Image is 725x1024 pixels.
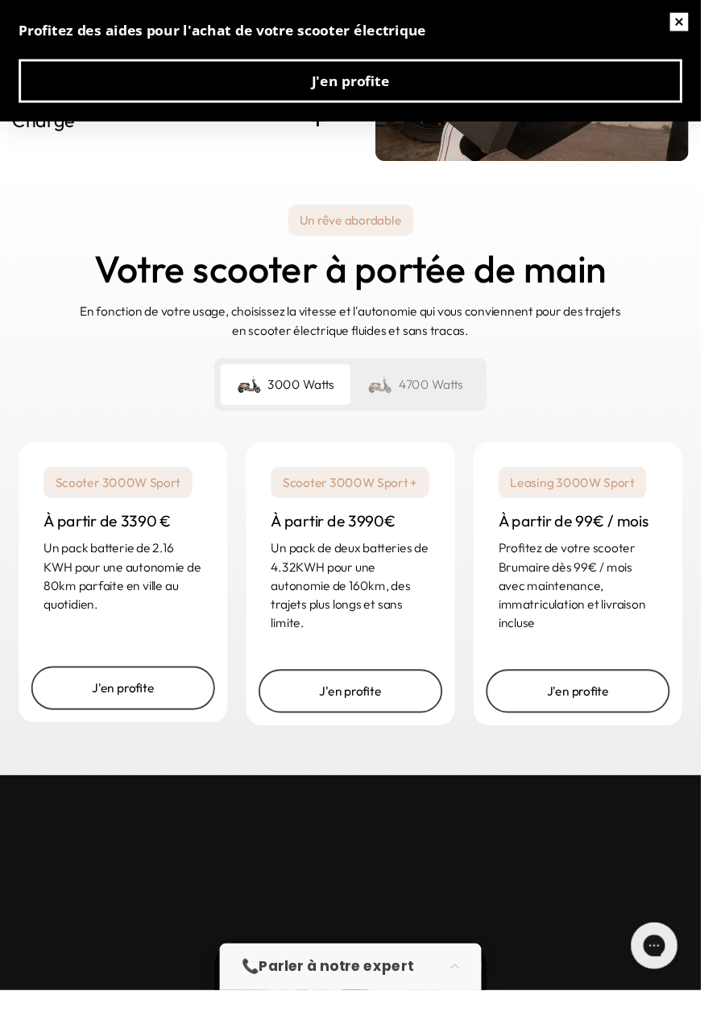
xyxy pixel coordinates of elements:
[267,692,458,737] a: J'en profite
[228,377,362,419] div: 3000 Watts
[321,111,337,137] span: +
[280,528,445,551] h3: À partir de 3990€
[644,948,709,1008] iframe: Gorgias live chat messenger
[516,483,669,515] p: Leasing 3000W Sport
[81,312,644,351] p: En fonction de votre usage, choisissez la vitesse et l'autonomie qui vous conviennent pour des tr...
[32,689,222,734] a: J'en profite
[503,692,693,737] a: J'en profite
[98,257,628,299] h2: Votre scooter à portée de main
[516,557,680,654] p: Profitez de votre scooter Brumaire dès 99€ / mois avec maintenance, immatriculation et livraison ...
[298,212,428,244] p: Un rêve abordable
[362,377,497,419] div: 4700 Watts
[45,528,209,551] h3: À partir de 3390 €
[45,483,199,515] p: Scooter 3000W Sport
[45,557,209,634] p: Un pack batterie de 2.16 KWH pour une autonomie de 80km parfaite en ville au quotidien.
[280,557,445,654] p: Un pack de deux batteries de 4.32KWH pour une autonomie de 160km, des trajets plus longs et sans ...
[280,483,444,515] p: Scooter 3000W Sport +
[516,528,680,551] h3: À partir de 99€ / mois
